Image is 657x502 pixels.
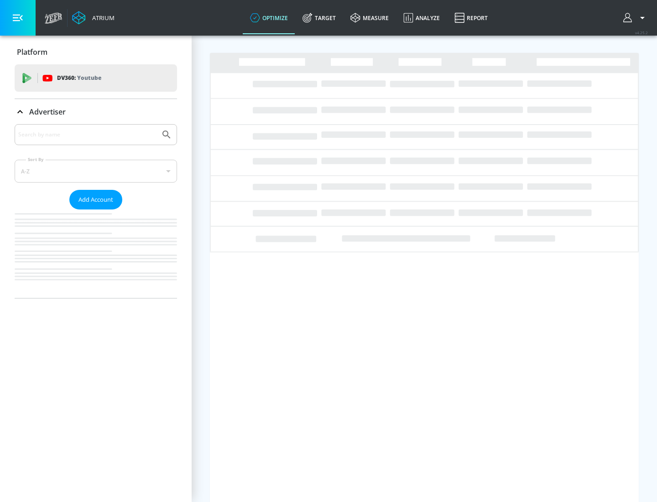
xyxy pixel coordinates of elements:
button: Add Account [69,190,122,209]
a: Report [447,1,495,34]
span: v 4.25.2 [635,30,648,35]
div: Platform [15,39,177,65]
p: DV360: [57,73,101,83]
span: Add Account [78,194,113,205]
div: Advertiser [15,99,177,125]
a: optimize [243,1,295,34]
div: Advertiser [15,124,177,298]
a: Analyze [396,1,447,34]
a: Target [295,1,343,34]
p: Platform [17,47,47,57]
a: Atrium [72,11,115,25]
p: Youtube [77,73,101,83]
nav: list of Advertiser [15,209,177,298]
label: Sort By [26,157,46,162]
input: Search by name [18,129,156,141]
div: Atrium [89,14,115,22]
p: Advertiser [29,107,66,117]
div: A-Z [15,160,177,183]
div: DV360: Youtube [15,64,177,92]
a: measure [343,1,396,34]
